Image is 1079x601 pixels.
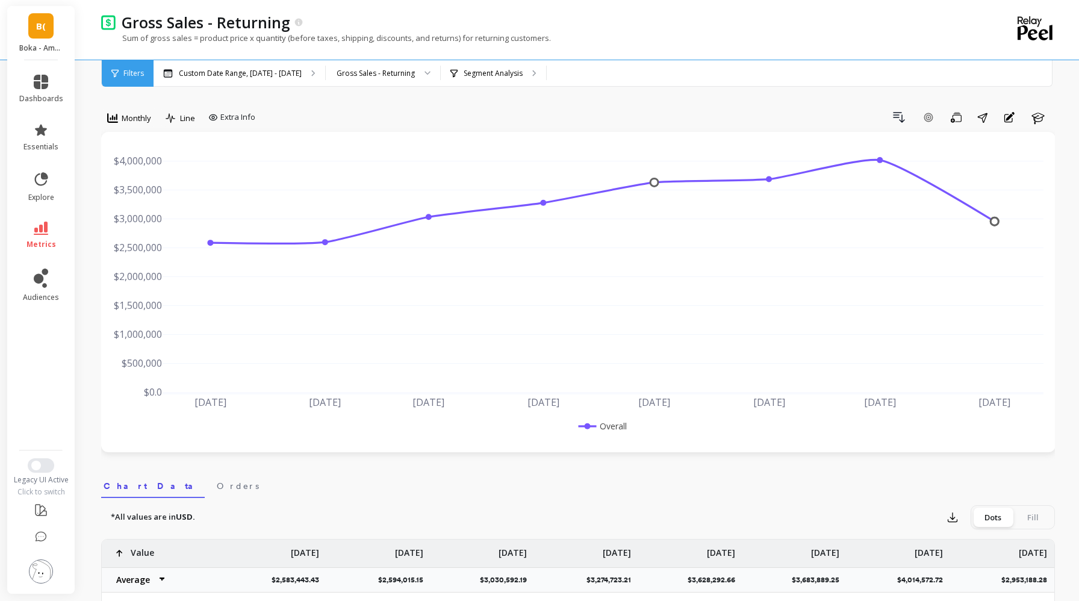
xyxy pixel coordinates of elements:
[688,575,742,585] p: $3,628,292.66
[973,508,1013,527] div: Dots
[131,540,154,559] p: Value
[792,575,847,585] p: $3,683,889.25
[123,69,144,78] span: Filters
[23,293,59,302] span: audiences
[480,575,534,585] p: $3,030,592.19
[1013,508,1053,527] div: Fill
[19,43,63,53] p: Boka - Amazon (Essor)
[36,19,46,33] span: B(
[464,69,523,78] p: Segment Analysis
[897,575,950,585] p: $4,014,572.72
[101,470,1055,498] nav: Tabs
[122,113,151,124] span: Monthly
[220,111,255,123] span: Extra Info
[180,113,195,124] span: Line
[395,540,423,559] p: [DATE]
[23,142,58,152] span: essentials
[499,540,527,559] p: [DATE]
[28,193,54,202] span: explore
[26,240,56,249] span: metrics
[811,540,839,559] p: [DATE]
[1001,575,1054,585] p: $2,953,188.28
[7,475,75,485] div: Legacy UI Active
[603,540,631,559] p: [DATE]
[28,458,54,473] button: Switch to New UI
[272,575,326,585] p: $2,583,443.43
[7,487,75,497] div: Click to switch
[104,480,202,492] span: Chart Data
[101,14,116,30] img: header icon
[176,511,195,522] strong: USD.
[337,67,415,79] div: Gross Sales - Returning
[217,480,259,492] span: Orders
[29,559,53,584] img: profile picture
[915,540,943,559] p: [DATE]
[378,575,431,585] p: $2,594,015.15
[707,540,735,559] p: [DATE]
[122,12,290,33] p: Gross Sales - Returning
[1019,540,1047,559] p: [DATE]
[291,540,319,559] p: [DATE]
[179,69,302,78] p: Custom Date Range, [DATE] - [DATE]
[586,575,638,585] p: $3,274,723.21
[101,33,551,43] p: Sum of gross sales = product price x quantity (before taxes, shipping, discounts, and returns) fo...
[111,511,195,523] p: *All values are in
[19,94,63,104] span: dashboards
